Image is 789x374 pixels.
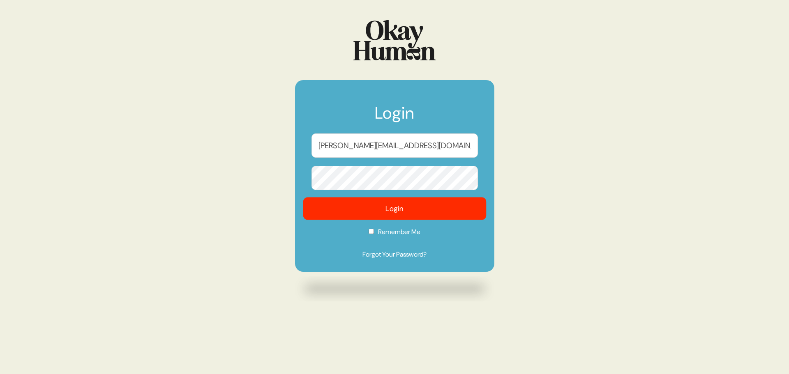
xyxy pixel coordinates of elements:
input: Remember Me [369,229,374,234]
label: Remember Me [311,227,478,242]
img: Logo [353,20,436,60]
button: Login [303,197,486,220]
h1: Login [311,105,478,129]
img: Drop shadow [295,276,494,302]
a: Forgot Your Password? [311,250,478,259]
input: Email [311,133,478,158]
